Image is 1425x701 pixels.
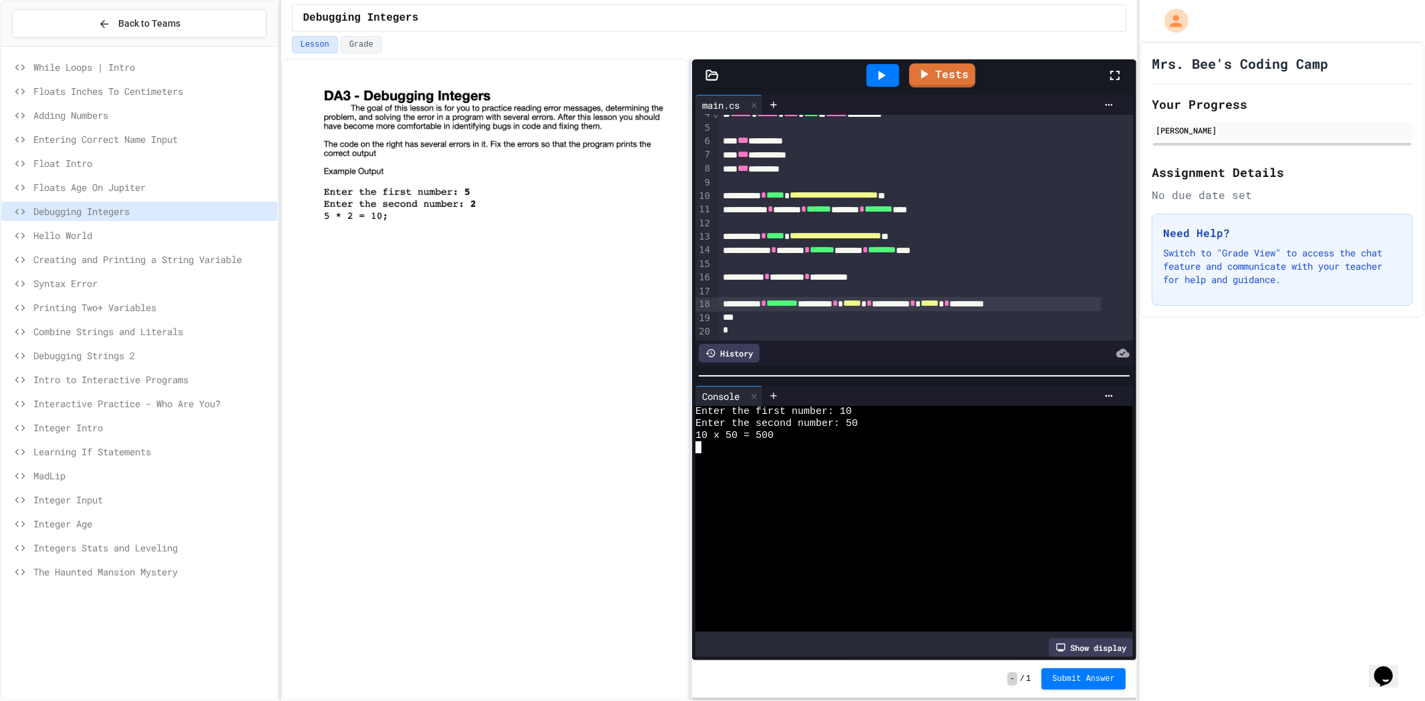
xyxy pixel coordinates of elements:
button: Lesson [292,36,338,53]
span: Hello World [33,228,272,242]
span: 10 x 50 = 500 [695,430,774,442]
span: Learning If Statements [33,445,272,459]
div: 18 [695,298,712,312]
div: No due date set [1152,187,1413,203]
div: 5 [695,122,712,135]
div: 11 [695,203,712,217]
span: Integer Intro [33,421,272,435]
span: Submit Answer [1052,674,1115,684]
div: 6 [695,135,712,149]
div: main.cs [695,98,746,112]
span: Float Intro [33,156,272,170]
div: History [699,344,760,363]
div: 14 [695,244,712,258]
span: Floats Inches To Centimeters [33,84,272,98]
span: MadLip [33,469,272,483]
span: Enter the second number: 50 [695,418,858,430]
div: Console [695,386,763,406]
span: Debugging Integers [303,10,419,26]
div: Console [695,389,746,403]
div: 7 [695,148,712,162]
button: Submit Answer [1042,668,1126,690]
span: - [1007,672,1017,686]
span: Entering Correct Name Input [33,132,272,146]
h2: Assignment Details [1152,163,1413,182]
span: Integer Input [33,493,272,507]
span: Printing Two+ Variables [33,300,272,314]
div: 16 [695,271,712,285]
h3: Need Help? [1163,225,1402,241]
span: Floats Age On Jupiter [33,180,272,194]
div: 10 [695,190,712,204]
span: The Haunted Mansion Mystery [33,565,272,579]
div: 4 [695,107,712,122]
h2: Your Progress [1152,95,1413,113]
span: 1 [1026,674,1031,684]
div: 8 [695,162,712,176]
span: Combine Strings and Literals [33,324,272,338]
div: 17 [695,285,712,298]
span: Creating and Printing a String Variable [33,252,272,266]
span: Debugging Integers [33,204,272,218]
span: Interactive Practice - Who Are You? [33,397,272,411]
button: Grade [341,36,382,53]
div: 12 [695,217,712,230]
a: Tests [909,63,975,87]
h1: Mrs. Bee's Coding Camp [1152,54,1328,73]
span: Syntax Error [33,276,272,290]
p: Switch to "Grade View" to access the chat feature and communicate with your teacher for help and ... [1163,246,1402,286]
div: main.cs [695,95,763,115]
div: My Account [1150,5,1192,36]
span: Debugging Strings 2 [33,348,272,363]
iframe: chat widget [1369,648,1412,688]
span: / [1020,674,1025,684]
span: Adding Numbers [33,108,272,122]
span: Back to Teams [118,17,180,31]
div: 9 [695,176,712,190]
button: Back to Teams [12,9,267,38]
span: While Loops | Intro [33,60,272,74]
div: 13 [695,230,712,244]
div: 20 [695,325,712,338]
span: Enter the first number: 10 [695,406,852,418]
div: Show display [1049,638,1133,657]
span: Integer Age [33,517,272,531]
span: Integers Stats and Leveling [33,541,272,555]
div: 15 [695,258,712,271]
span: Intro to Interactive Programs [33,373,272,387]
div: 19 [695,312,712,325]
div: [PERSON_NAME] [1156,124,1409,136]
